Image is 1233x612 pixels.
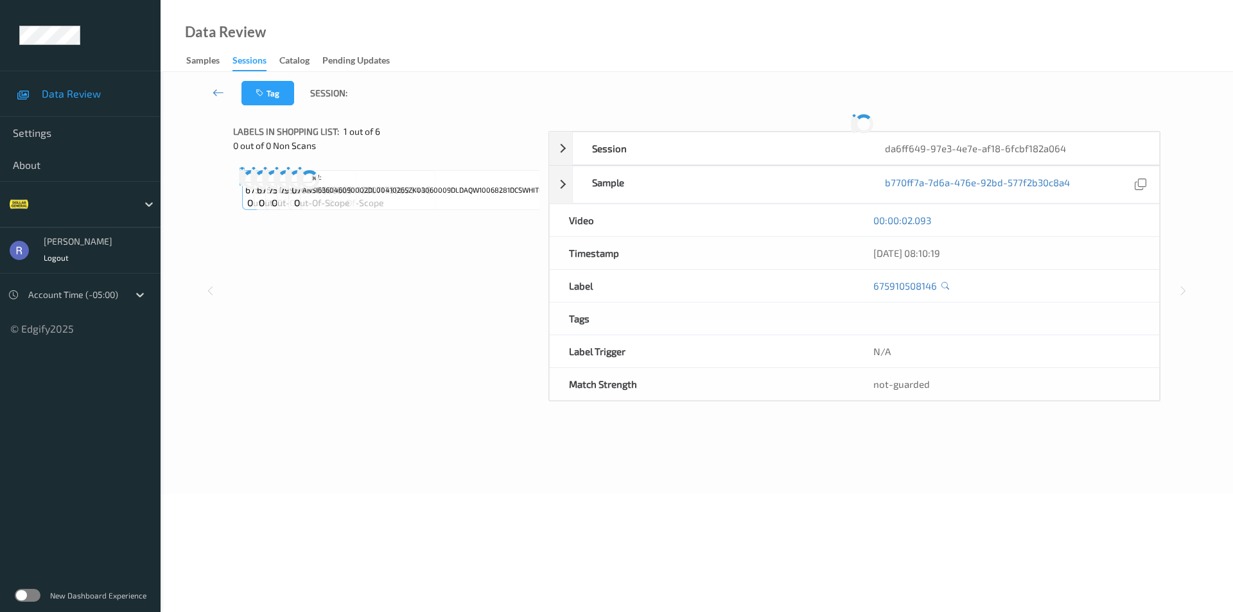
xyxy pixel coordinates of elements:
div: Data Review [185,26,266,39]
div: Session [573,132,866,164]
div: [DATE] 08:10:19 [873,247,1140,259]
div: Pending Updates [322,54,390,70]
div: Tags [550,302,855,335]
div: Catalog [279,54,310,70]
span: out-of-scope [272,197,328,209]
div: Sessions [232,54,267,71]
div: Sample [573,166,866,203]
div: Sampleb770ff7a-7d6a-476e-92bd-577f2b30c8a4 [549,166,1160,204]
div: 0 out of 0 Non Scans [233,139,539,152]
span: out-of-scope [247,197,303,209]
div: Match Strength [550,368,855,400]
a: Pending Updates [322,52,403,70]
a: 675910508146 [873,279,937,292]
a: b770ff7a-7d6a-476e-92bd-577f2b30c8a4 [885,176,1070,193]
div: Label [550,270,855,302]
a: Samples [186,52,232,70]
div: Label Trigger [550,335,855,367]
span: Session: [310,87,347,100]
div: N/A [854,335,1159,367]
span: out-of-scope [259,197,315,209]
span: out-of-scope [294,197,350,209]
div: Timestamp [550,237,855,269]
a: Catalog [279,52,322,70]
span: 1 out of 6 [344,125,380,138]
div: Sessionda6ff649-97e3-4e7e-af18-6fcbf182a064 [549,132,1160,165]
div: not-guarded [873,378,1140,390]
div: da6ff649-97e3-4e7e-af18-6fcbf182a064 [866,132,1159,164]
a: 00:00:02.093 [873,214,931,227]
div: Samples [186,54,220,70]
button: Tag [241,81,294,105]
a: Sessions [232,52,279,71]
div: Video [550,204,855,236]
span: Labels in shopping list: [233,125,339,138]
